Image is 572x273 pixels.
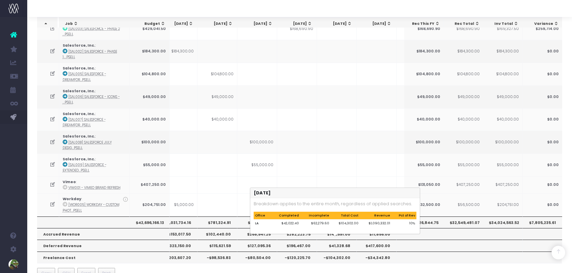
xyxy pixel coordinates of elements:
div: [DATE] [322,21,352,27]
th: Revenue [360,212,392,220]
th: -$34,342.80 [357,252,397,263]
td: : [59,176,130,193]
abbr: [SAL009] Salesforce - Extended July Support - Brand - Upsell [63,163,107,173]
td: $104,800.00 [482,63,522,85]
th: Jun 25: activate to sort column ascending [197,17,237,30]
td: : [59,85,130,108]
td: $100,000.00 [237,131,277,154]
abbr: [WOR005] Workday - Custom Photoshoot - Upsell [63,203,120,212]
td: : [59,40,130,63]
td: : [59,17,130,40]
td: $49,000.00 [130,85,170,108]
td: $32,500.00 [404,193,444,216]
th: $268,941.25 [237,228,277,240]
td: $168,690.90 [277,17,317,40]
th: $781,324.91 [197,216,237,228]
th: Office [254,212,271,220]
td: $49,000.00 [443,85,483,108]
div: Rec This FY [410,21,440,27]
td: $62,279.60 [300,220,331,227]
td: $40,000.00 [404,108,444,131]
abbr: VIM001 - Vimeo Brand Refresh [68,186,121,190]
td: $169,327.50 [482,17,522,40]
th: Rec This FY: activate to sort column ascending [404,17,444,30]
th: -$104,302.00 [317,252,357,263]
td: $55,000.00 [443,154,483,176]
td: : [59,63,130,85]
td: $100,000.00 [404,131,444,154]
td: $55,000.00 [404,154,444,176]
td: $0.00 [522,131,562,154]
td: $0.00 [522,154,562,176]
abbr: [SAL006] Salesforce - Icons - Brand - Upsell [63,95,120,105]
th: $34,024,563.52 [482,216,522,228]
th: Rec Total: activate to sort column ascending [444,17,483,30]
th: LA [254,220,271,227]
th: Completed [270,212,300,220]
div: Variance [529,21,559,27]
th: -$120,225.70 [277,252,317,263]
div: Job [65,21,128,27]
td: $55,000.00 [237,154,277,176]
td: $0.00 [522,193,562,216]
td: : [59,108,130,131]
th: -$98,536.83 [197,252,237,263]
th: Oct 25: activate to sort column ascending [356,17,395,30]
td: : [59,193,130,216]
strong: Salesforce, Inc. [63,66,95,71]
td: $407,250.00 [443,176,483,193]
abbr: [SAL008] Salesforce July Design Support - Brand - Upsell [63,140,112,150]
th: Freelance Cost [37,252,170,263]
td: $40,000.00 [130,108,170,131]
td: $168,690.90 [404,17,444,40]
div: Budget [136,21,165,27]
td: : [59,154,130,176]
td: $184,300.00 [130,40,170,63]
th: $153,017.50 [158,228,197,240]
th: $7,805,235.61 [522,216,562,228]
th: $115,621.59 [197,240,237,251]
abbr: [SAL002] Salesforce - Phase 1.5 Pressure Test - Brand - Upsell [63,49,117,59]
td: $40,000.00 [197,108,237,131]
td: $168,690.90 [443,17,483,40]
div: Inv Total [489,21,519,27]
th: Variance: activate to sort column ascending [523,17,562,30]
td: $0.00 [522,63,562,85]
th: -$22,472.00 [397,252,436,263]
strong: Salesforce, Inc. [63,89,95,94]
td: $407,250.00 [130,176,170,193]
th: $323,150.00 [158,240,197,251]
th: Sep 25: activate to sort column ascending [316,17,355,30]
td: : [59,131,130,154]
strong: Salesforce, Inc. [63,134,95,139]
th: $32,549,481.07 [443,216,483,228]
td: $42,022.40 [270,220,300,227]
div: [DATE] [243,21,272,27]
td: $49,000.00 [404,85,444,108]
td: $184,300.00 [482,40,522,63]
abbr: [SAL005] Salesforce - Dreamforce Theme - Brand - Upsell [63,72,106,82]
td: $56,500.00 [443,193,483,216]
td: $100,000.00 [130,131,170,154]
td: $100,000.00 [482,131,522,154]
td: $131,050.00 [404,176,444,193]
th: Total Cost [331,212,360,220]
th: $764,102.91 [237,216,277,228]
td: $204,751.00 [130,193,170,216]
th: $26,875.00 [397,240,436,251]
strong: Salesforce, Inc. [63,157,95,162]
th: Inv Total: activate to sort column ascending [483,17,522,30]
td: $104,800.00 [404,63,444,85]
td: 10% [392,220,416,227]
img: images/default_profile_image.png [9,259,19,270]
th: May 25: activate to sort column ascending [158,17,197,30]
th: Pct of Rev [392,212,416,220]
th: $42,696,166.13 [130,216,170,228]
td: $429,041.50 [130,17,170,40]
td: $104,800.00 [197,63,237,85]
strong: Salesforce, Inc. [63,43,95,48]
th: $8,326,844.75 [404,216,444,228]
div: [DATE] [401,21,431,27]
th: Budget: activate to sort column ascending [130,17,169,30]
td: $55,000.00 [130,154,170,176]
